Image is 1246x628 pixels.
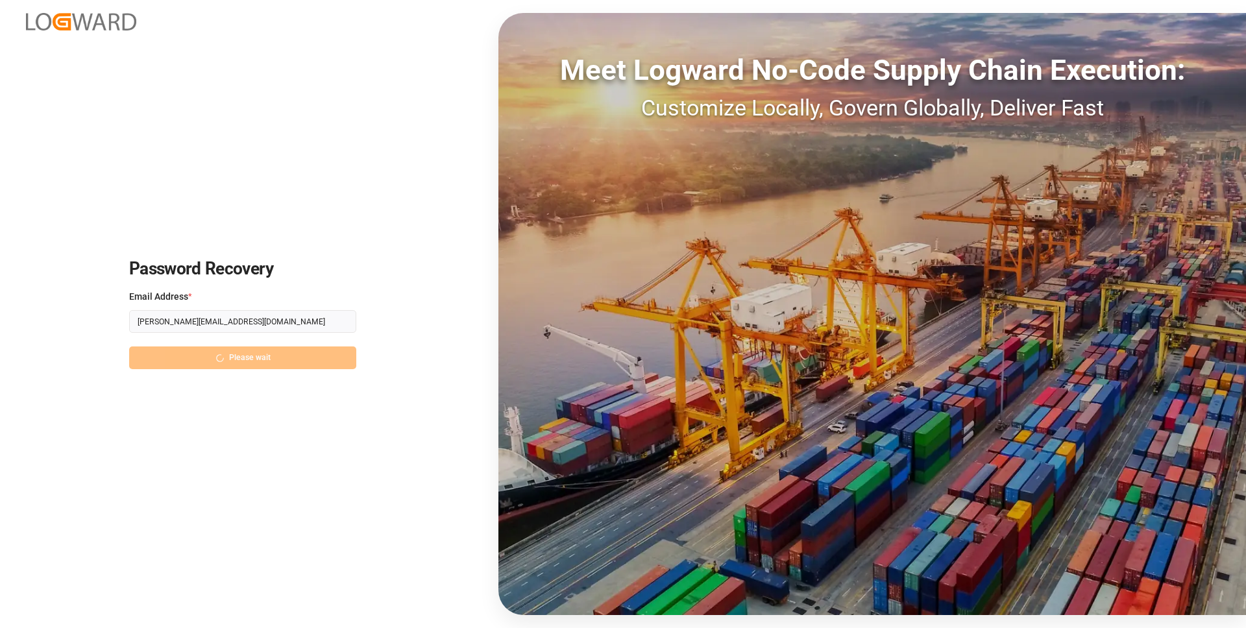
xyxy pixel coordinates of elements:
h2: Password Recovery [129,259,356,280]
input: Enter your registered email address [129,310,356,333]
span: Email Address [129,290,188,304]
img: Logward_new_orange.png [26,13,136,30]
div: Meet Logward No-Code Supply Chain Execution: [498,49,1246,91]
div: Customize Locally, Govern Globally, Deliver Fast [498,91,1246,125]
